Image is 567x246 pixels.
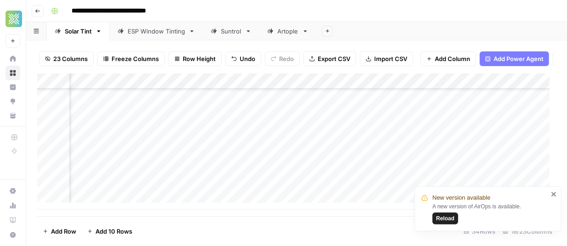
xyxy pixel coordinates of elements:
span: Redo [279,54,294,63]
span: Import CSV [374,54,407,63]
button: Add Row [37,224,82,239]
img: Xponent21 Logo [6,11,22,27]
button: Freeze Columns [97,51,165,66]
span: Add 10 Rows [95,227,132,236]
button: Export CSV [303,51,356,66]
button: Reload [432,212,458,224]
a: Learning Hub [6,213,20,228]
a: Opportunities [6,94,20,109]
button: Add Column [421,51,476,66]
a: Browse [6,66,20,80]
span: New version available [432,193,490,202]
a: Home [6,51,20,66]
div: 34 Rows [460,224,499,239]
button: Import CSV [360,51,413,66]
button: close [551,190,557,198]
span: 23 Columns [53,54,88,63]
a: Your Data [6,108,20,123]
a: Insights [6,80,20,95]
div: A new version of AirOps is available. [432,202,548,224]
span: Add Power Agent [494,54,544,63]
span: Export CSV [318,54,350,63]
button: Workspace: Xponent21 [6,7,20,30]
div: 19/23 Columns [499,224,556,239]
button: Help + Support [6,228,20,242]
div: ESP Window Tinting [128,27,185,36]
div: Suntrol [221,27,241,36]
div: Solar Tint [65,27,92,36]
button: Redo [265,51,300,66]
span: Add Row [51,227,76,236]
span: Row Height [183,54,216,63]
span: Reload [436,214,455,223]
a: ESP Window Tinting [110,22,203,40]
button: 23 Columns [39,51,94,66]
div: Artople [277,27,298,36]
a: Usage [6,198,20,213]
span: Freeze Columns [112,54,159,63]
span: Undo [240,54,255,63]
button: Add 10 Rows [82,224,138,239]
button: Row Height [168,51,222,66]
button: Undo [225,51,261,66]
span: Add Column [435,54,470,63]
a: Artople [259,22,316,40]
a: Suntrol [203,22,259,40]
a: Settings [6,184,20,198]
a: Solar Tint [47,22,110,40]
button: Add Power Agent [480,51,549,66]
